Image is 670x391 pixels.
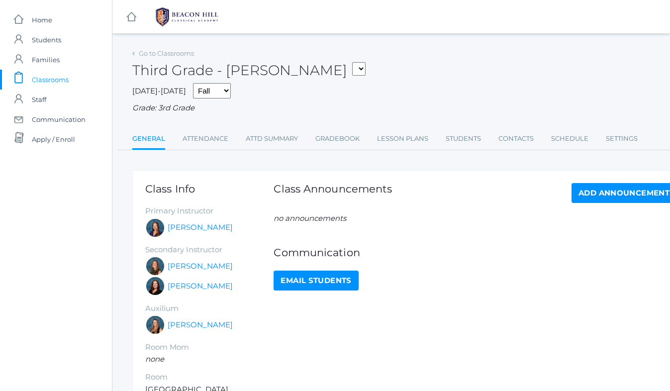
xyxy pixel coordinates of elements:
[551,129,588,149] a: Schedule
[32,50,60,70] span: Families
[32,90,46,109] span: Staff
[274,183,392,200] h1: Class Announcements
[498,129,534,149] a: Contacts
[246,129,298,149] a: Attd Summary
[145,354,164,364] em: none
[32,129,75,149] span: Apply / Enroll
[606,129,638,149] a: Settings
[145,304,274,313] h5: Auxilium
[145,207,274,215] h5: Primary Instructor
[145,276,165,296] div: Katie Watters
[145,315,165,335] div: Juliana Fowler
[446,129,481,149] a: Students
[274,271,358,291] a: Email Students
[132,63,366,78] h2: Third Grade - [PERSON_NAME]
[32,10,52,30] span: Home
[274,213,346,223] em: no announcements
[145,256,165,276] div: Andrea Deutsch
[168,261,233,272] a: [PERSON_NAME]
[168,319,233,331] a: [PERSON_NAME]
[132,129,165,150] a: General
[377,129,428,149] a: Lesson Plans
[150,4,224,29] img: BHCALogos-05-308ed15e86a5a0abce9b8dd61676a3503ac9727e845dece92d48e8588c001991.png
[139,49,194,57] a: Go to Classrooms
[145,246,274,254] h5: Secondary Instructor
[145,183,274,195] h1: Class Info
[32,109,86,129] span: Communication
[315,129,360,149] a: Gradebook
[183,129,228,149] a: Attendance
[32,30,61,50] span: Students
[168,222,233,233] a: [PERSON_NAME]
[145,373,274,382] h5: Room
[145,343,274,352] h5: Room Mom
[145,218,165,238] div: Lori Webster
[132,86,186,96] span: [DATE]-[DATE]
[32,70,69,90] span: Classrooms
[168,281,233,292] a: [PERSON_NAME]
